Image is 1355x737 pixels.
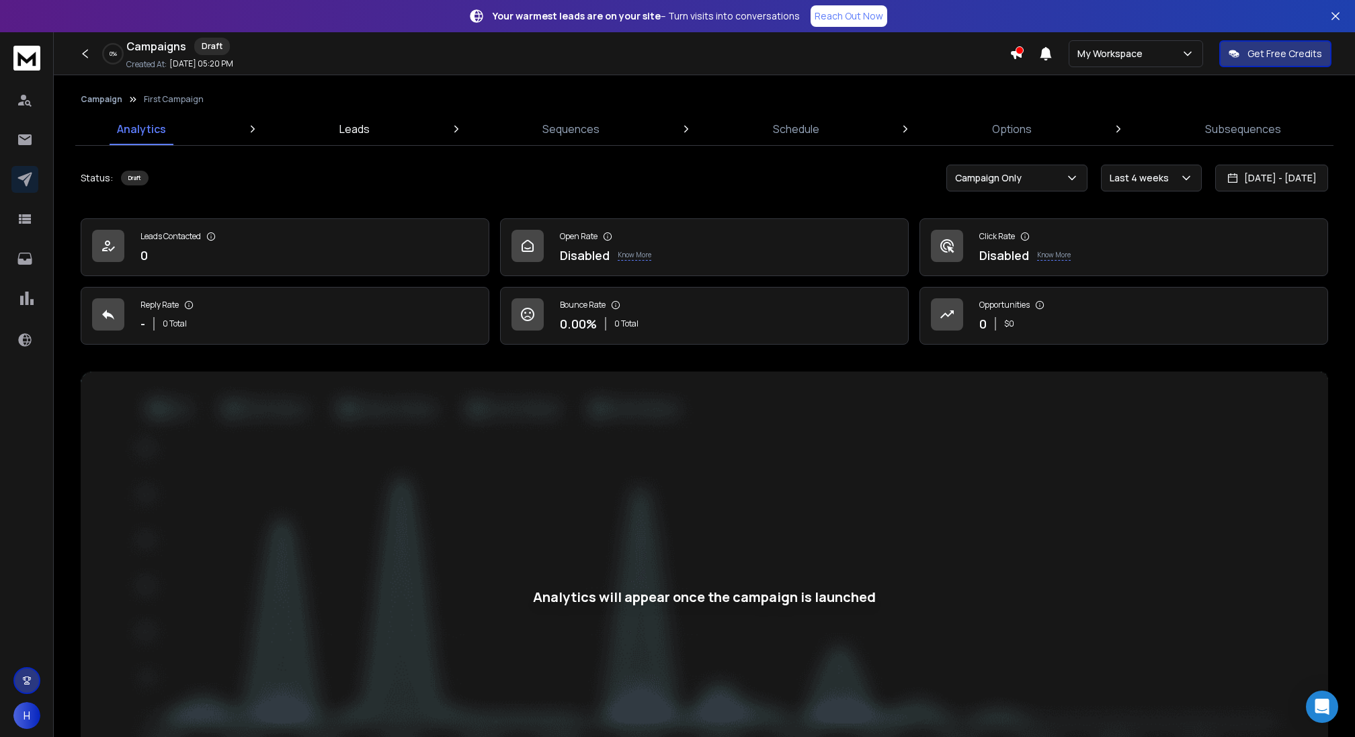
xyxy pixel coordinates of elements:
[117,121,166,137] p: Analytics
[144,94,204,105] p: First Campaign
[81,94,122,105] button: Campaign
[979,246,1029,265] p: Disabled
[542,121,600,137] p: Sequences
[955,171,1027,185] p: Campaign Only
[493,9,661,22] strong: Your warmest leads are on your site
[1037,250,1071,261] p: Know More
[81,287,489,345] a: Reply Rate-0 Total
[81,218,489,276] a: Leads Contacted0
[169,58,233,69] p: [DATE] 05:20 PM
[815,9,883,23] p: Reach Out Now
[984,113,1040,145] a: Options
[979,300,1030,310] p: Opportunities
[1197,113,1289,145] a: Subsequences
[140,231,201,242] p: Leads Contacted
[163,318,187,329] p: 0 Total
[81,171,113,185] p: Status:
[13,46,40,71] img: logo
[1215,165,1328,191] button: [DATE] - [DATE]
[773,121,819,137] p: Schedule
[140,300,179,310] p: Reply Rate
[1306,691,1338,723] div: Open Intercom Messenger
[331,113,378,145] a: Leads
[339,121,370,137] p: Leads
[110,50,117,58] p: 0 %
[194,38,230,55] div: Draft
[811,5,887,27] a: Reach Out Now
[560,300,606,310] p: Bounce Rate
[765,113,827,145] a: Schedule
[560,231,598,242] p: Open Rate
[140,246,148,265] p: 0
[1110,171,1174,185] p: Last 4 weeks
[1247,47,1322,60] p: Get Free Credits
[500,287,909,345] a: Bounce Rate0.00%0 Total
[1077,47,1148,60] p: My Workspace
[534,113,608,145] a: Sequences
[1219,40,1331,67] button: Get Free Credits
[109,113,174,145] a: Analytics
[493,9,800,23] p: – Turn visits into conversations
[979,314,987,333] p: 0
[1205,121,1281,137] p: Subsequences
[614,318,639,329] p: 0 Total
[560,246,610,265] p: Disabled
[618,250,651,261] p: Know More
[126,59,167,70] p: Created At:
[560,314,597,333] p: 0.00 %
[500,218,909,276] a: Open RateDisabledKnow More
[13,702,40,729] button: H
[126,38,186,54] h1: Campaigns
[992,121,1032,137] p: Options
[121,171,149,185] div: Draft
[979,231,1015,242] p: Click Rate
[1004,318,1014,329] p: $ 0
[533,588,876,607] div: Analytics will appear once the campaign is launched
[919,218,1328,276] a: Click RateDisabledKnow More
[140,314,145,333] p: -
[919,287,1328,345] a: Opportunities0$0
